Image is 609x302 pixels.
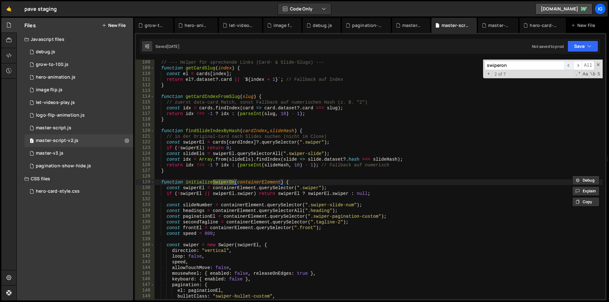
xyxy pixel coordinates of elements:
[136,60,154,65] div: 108
[597,71,601,77] span: Search In Selection
[36,189,80,194] div: hero-card-style.css
[102,23,126,28] button: New File
[36,62,69,67] div: grow-to-100.js
[402,22,422,29] div: master-v3.js
[278,3,331,15] button: Code Only
[185,22,210,29] div: hero-animation.js
[36,125,71,131] div: master-script.js
[136,151,154,157] div: 124
[136,265,154,271] div: 144
[136,82,154,88] div: 112
[136,196,154,202] div: 132
[136,231,154,236] div: 138
[36,138,78,144] div: master-script-v2.js
[30,139,34,144] span: 1
[273,22,294,29] div: image flip.js
[24,134,133,147] div: 16760/45980.js
[17,33,133,46] div: Javascript files
[24,84,133,96] div: 16760/46741.js
[136,191,154,196] div: 131
[136,128,154,134] div: 120
[24,147,133,160] div: 16760/46055.js
[136,185,154,191] div: 130
[136,88,154,94] div: 113
[24,96,133,109] div: 16760/46836.js
[36,74,75,80] div: hero-animation.js
[24,160,133,172] div: 16760/46600.js
[136,219,154,225] div: 136
[575,71,581,77] span: RegExp Search
[136,208,154,214] div: 134
[589,71,596,77] span: Whole Word Search
[485,71,492,77] span: Toggle Replace mode
[36,87,62,93] div: image flip.js
[136,179,154,185] div: 129
[313,22,332,29] div: debug.js
[492,71,508,77] span: 2 of 7
[442,22,469,29] div: master-script-v2.js
[488,22,511,29] div: master-script.js
[136,214,154,219] div: 135
[136,248,154,254] div: 141
[36,49,55,55] div: debug.js
[582,61,594,70] span: Alt-Enter
[24,71,133,84] div: 16760/45785.js
[352,22,383,29] div: pagination-show-hide.js
[582,71,589,77] span: CaseSensitive Search
[572,197,599,207] button: Copy
[535,3,593,15] a: [DOMAIN_NAME]
[136,254,154,259] div: 142
[136,71,154,77] div: 110
[136,174,154,179] div: 128
[229,22,254,29] div: let-videos-play.js
[136,157,154,162] div: 125
[136,271,154,276] div: 145
[136,282,154,288] div: 147
[136,293,154,299] div: 149
[530,22,558,29] div: hero-card-style.css
[36,163,91,169] div: pagination-show-hide.js
[136,162,154,168] div: 126
[136,225,154,231] div: 137
[136,65,154,71] div: 109
[572,186,599,196] button: Explain
[136,145,154,151] div: 123
[136,139,154,145] div: 122
[24,22,36,29] h2: Files
[485,61,564,70] input: Search for
[136,236,154,242] div: 139
[136,111,154,117] div: 117
[573,61,582,70] span: ​
[24,46,133,58] div: 16760/46602.js
[136,100,154,105] div: 115
[567,41,598,52] button: Save
[167,44,180,49] div: [DATE]
[17,172,133,185] div: CSS files
[136,105,154,111] div: 116
[136,259,154,265] div: 143
[155,44,180,49] div: Saved
[136,77,154,82] div: 111
[136,202,154,208] div: 133
[36,112,85,118] div: logo-flip-animation.js
[136,288,154,293] div: 148
[136,117,154,122] div: 118
[145,22,166,29] div: grow-to-100.js
[24,185,133,198] div: 16760/45784.css
[136,122,154,128] div: 119
[36,151,63,156] div: master-v3.js
[136,134,154,139] div: 121
[136,168,154,174] div: 127
[572,176,599,185] button: Debug
[36,100,75,106] div: let-videos-play.js
[24,109,133,122] div: 16760/46375.js
[136,276,154,282] div: 146
[136,242,154,248] div: 140
[564,61,573,70] span: ​
[24,58,133,71] div: 16760/45783.js
[1,1,17,16] a: 🤙
[571,22,598,29] div: New File
[594,3,606,15] a: ig
[136,94,154,100] div: 114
